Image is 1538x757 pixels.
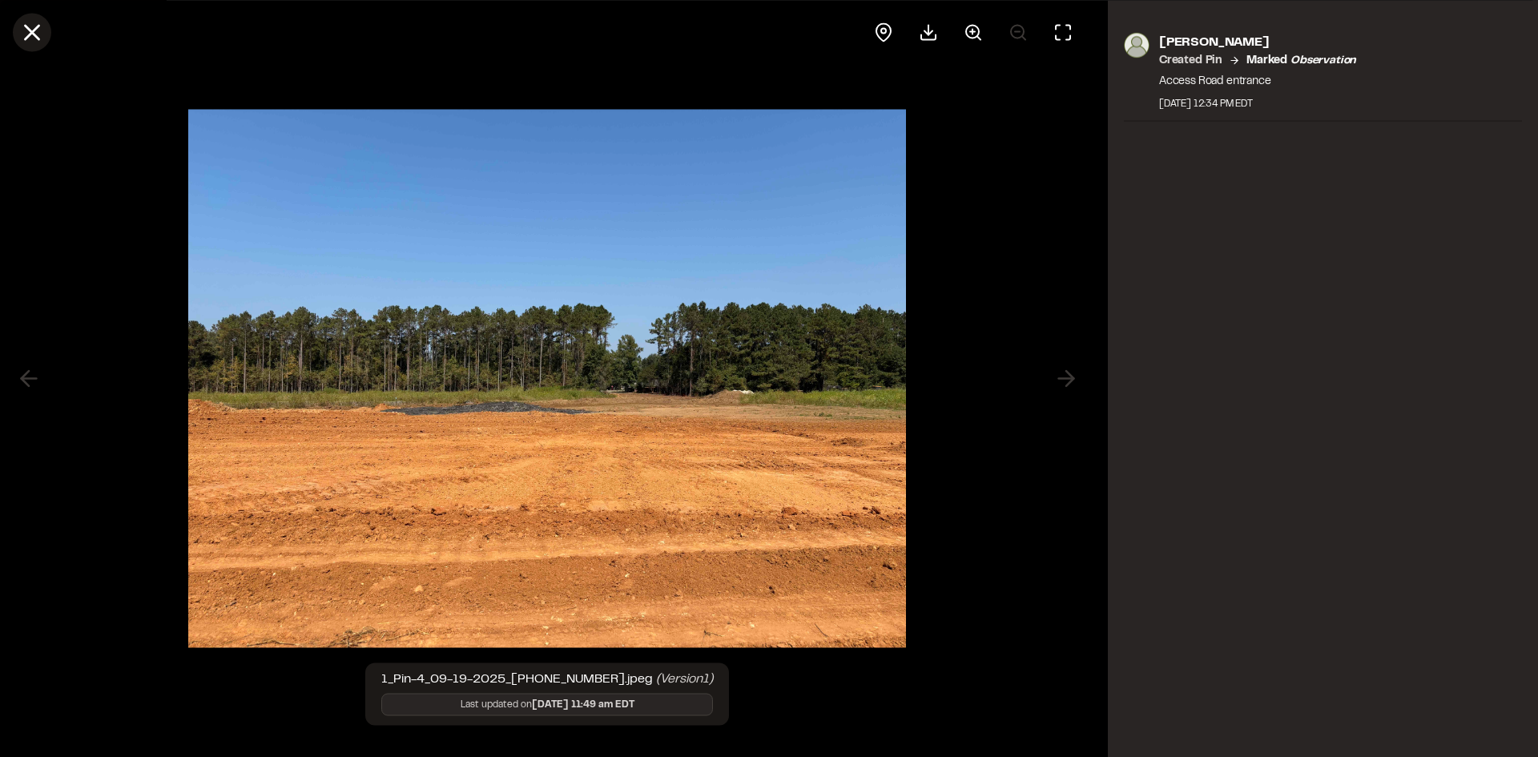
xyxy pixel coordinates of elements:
[1159,96,1356,111] div: [DATE] 12:34 PM EDT
[188,94,906,664] img: file
[1246,51,1356,69] p: Marked
[1159,51,1222,69] p: Created Pin
[864,13,903,51] div: View pin on map
[954,13,992,51] button: Zoom in
[1159,72,1356,90] p: Access Road entrance
[13,13,51,51] button: Close modal
[1290,55,1356,65] em: observation
[1124,32,1149,58] img: photo
[1159,32,1356,51] p: [PERSON_NAME]
[1044,13,1082,51] button: Toggle Fullscreen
